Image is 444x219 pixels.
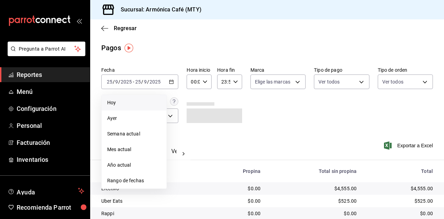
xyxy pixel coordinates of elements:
[171,148,197,160] button: Ver pagos
[17,70,84,79] span: Reportes
[17,138,84,147] span: Facturación
[19,45,75,53] span: Pregunta a Parrot AI
[272,198,357,204] div: $525.00
[113,79,115,85] span: /
[101,25,137,32] button: Regresar
[368,198,433,204] div: $525.00
[217,68,242,72] label: Hora fin
[107,146,161,153] span: Mes actual
[107,161,161,169] span: Año actual
[118,79,120,85] span: /
[101,210,195,217] div: Rappi
[107,130,161,138] span: Semana actual
[114,25,137,32] span: Regresar
[368,185,433,192] div: $4,555.00
[17,203,84,212] span: Recomienda Parrot
[382,78,403,85] span: Ver todos
[101,43,121,53] div: Pagos
[141,79,143,85] span: /
[314,68,369,72] label: Tipo de pago
[101,68,178,72] label: Fecha
[135,79,141,85] input: --
[206,168,261,174] div: Propina
[149,79,161,85] input: ----
[272,168,357,174] div: Total sin propina
[5,50,85,58] a: Pregunta a Parrot AI
[144,79,147,85] input: --
[115,6,202,14] h3: Sucursal: Armónica Café (MTY)
[17,104,84,113] span: Configuración
[368,210,433,217] div: $0.00
[107,177,161,184] span: Rango de fechas
[106,79,113,85] input: --
[147,79,149,85] span: /
[125,44,133,52] img: Tooltip marker
[17,87,84,96] span: Menú
[107,99,161,106] span: Hoy
[255,78,290,85] span: Elige las marcas
[17,155,84,164] span: Inventarios
[115,79,118,85] input: --
[378,68,433,72] label: Tipo de orden
[17,121,84,130] span: Personal
[206,185,261,192] div: $0.00
[133,79,134,85] span: -
[107,115,161,122] span: Ayer
[272,210,357,217] div: $0.00
[318,78,340,85] span: Ver todos
[206,198,261,204] div: $0.00
[385,141,433,150] button: Exportar a Excel
[101,198,195,204] div: Uber Eats
[250,68,306,72] label: Marca
[8,42,85,56] button: Pregunta a Parrot AI
[206,210,261,217] div: $0.00
[368,168,433,174] div: Total
[120,79,132,85] input: ----
[187,68,212,72] label: Hora inicio
[17,187,75,195] span: Ayuda
[76,18,82,24] button: open_drawer_menu
[272,185,357,192] div: $4,555.00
